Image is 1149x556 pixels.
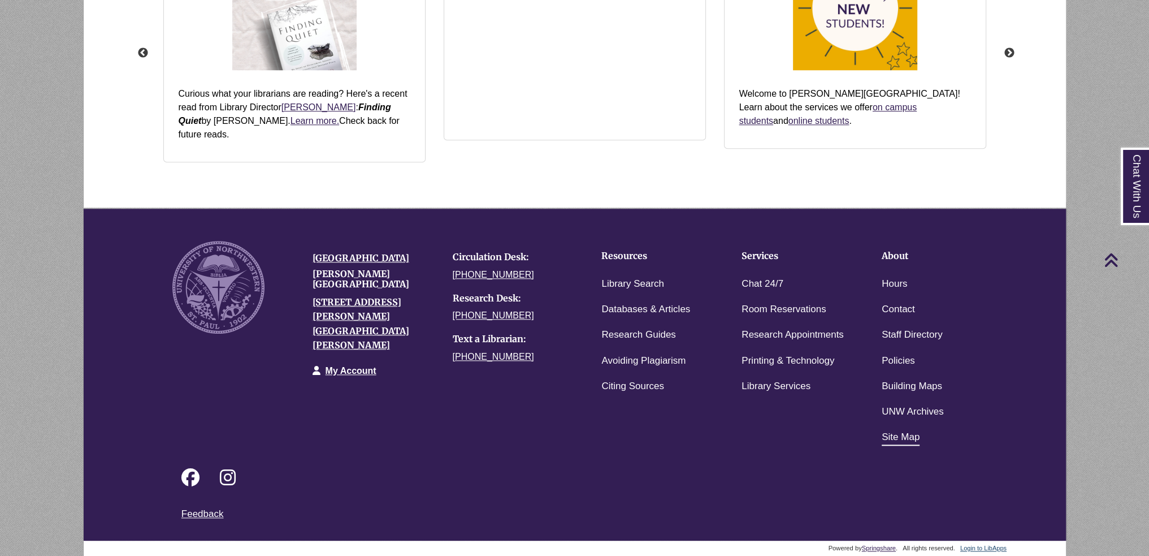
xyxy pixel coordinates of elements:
a: Citing Sources [601,378,664,395]
a: Policies [882,353,915,369]
h4: Resources [601,251,706,261]
a: My Account [326,366,376,376]
a: Library Services [742,378,810,395]
h4: Research Desk: [453,294,576,304]
h4: About [882,251,987,261]
a: [PHONE_NUMBER] [453,352,534,361]
a: Library Search [601,276,664,292]
div: All rights reserved. [901,545,957,551]
a: online students [788,116,849,126]
a: Building Maps [882,378,942,395]
a: Feedback [181,508,224,519]
a: Learn more. [290,116,339,126]
button: Previous [137,48,149,59]
a: Printing & Technology [742,353,834,369]
a: Research Appointments [742,327,844,343]
a: Login to LibApps [960,545,1007,551]
a: [PHONE_NUMBER] [453,311,534,320]
div: Powered by . [827,545,900,551]
a: Hours [882,276,907,292]
h4: Services [742,251,847,261]
a: Springshare [862,545,896,551]
a: [PHONE_NUMBER] [453,270,534,279]
a: [STREET_ADDRESS][PERSON_NAME][GEOGRAPHIC_DATA][PERSON_NAME] [313,296,409,351]
i: Follow on Facebook [181,468,200,486]
a: Research Guides [601,327,675,343]
a: [GEOGRAPHIC_DATA] [313,252,409,264]
h4: Circulation Desk: [453,252,576,262]
img: UNW seal [172,241,265,333]
a: [PERSON_NAME] [281,102,356,112]
a: Room Reservations [742,301,826,318]
p: Curious what your librarians are reading? Here's a recent read from Library Director : by [PERSON... [179,87,410,141]
a: Staff Directory [882,327,942,343]
i: Follow on Instagram [220,468,236,486]
a: Databases & Articles [601,301,690,318]
a: UNW Archives [882,404,944,420]
a: Chat 24/7 [742,276,783,292]
h4: Text a Librarian: [453,334,576,344]
h4: [PERSON_NAME][GEOGRAPHIC_DATA] [313,269,436,289]
button: Next [1004,48,1015,59]
a: Contact [882,301,915,318]
a: Back to Top [1104,252,1146,268]
a: Avoiding Plagiarism [601,353,686,369]
p: Welcome to [PERSON_NAME][GEOGRAPHIC_DATA]! Learn about the services we offer and . [739,87,971,128]
a: Site Map [882,429,920,446]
